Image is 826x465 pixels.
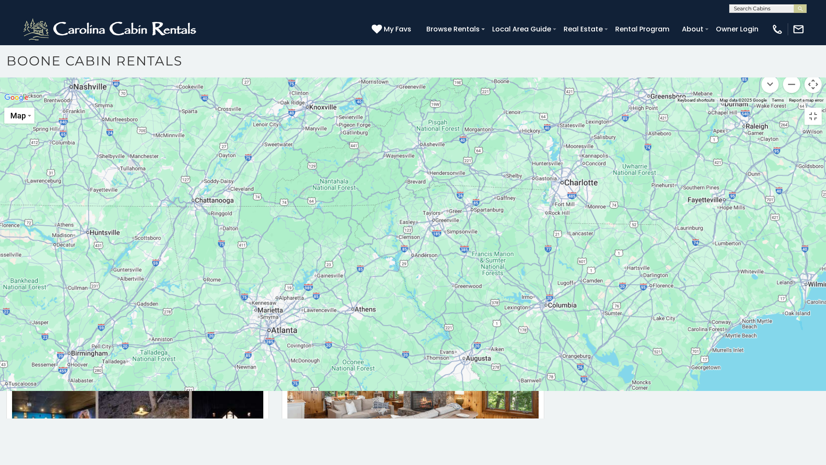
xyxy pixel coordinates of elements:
[372,24,413,35] a: My Favs
[804,108,822,125] button: Toggle fullscreen view
[559,22,607,37] a: Real Estate
[422,22,484,37] a: Browse Rentals
[488,22,555,37] a: Local Area Guide
[712,22,763,37] a: Owner Login
[22,16,200,42] img: White-1-2.png
[792,23,804,35] img: mail-regular-white.png
[771,23,783,35] img: phone-regular-white.png
[611,22,674,37] a: Rental Program
[678,97,715,103] button: Keyboard shortcuts
[678,22,708,37] a: About
[384,24,411,34] span: My Favs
